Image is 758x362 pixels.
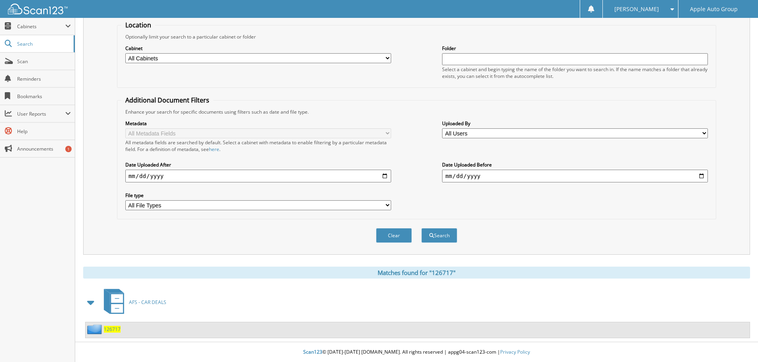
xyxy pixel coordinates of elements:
[8,4,68,14] img: scan123-logo-white.svg
[121,21,155,29] legend: Location
[121,33,712,40] div: Optionally limit your search to a particular cabinet or folder
[614,7,659,12] span: [PERSON_NAME]
[125,45,391,52] label: Cabinet
[87,324,104,334] img: folder2.png
[104,326,121,333] a: 126717
[75,343,758,362] div: © [DATE]-[DATE] [DOMAIN_NAME]. All rights reserved | appg04-scan123-com |
[500,348,530,355] a: Privacy Policy
[17,23,65,30] span: Cabinets
[65,146,72,152] div: 1
[690,7,738,12] span: Apple Auto Group
[17,58,71,65] span: Scan
[125,161,391,168] label: Date Uploaded After
[442,45,708,52] label: Folder
[442,161,708,168] label: Date Uploaded Before
[17,93,71,100] span: Bookmarks
[442,66,708,79] div: Select a cabinet and begin typing the name of the folder you want to search in. If the name match...
[17,128,71,135] span: Help
[17,75,71,82] span: Reminders
[125,139,391,153] div: All metadata fields are searched by default. Select a cabinet with metadata to enable filtering b...
[125,170,391,182] input: start
[442,170,708,182] input: end
[99,287,166,318] a: AFS - CAR DEALS
[121,108,712,115] div: Enhance your search for specific documents using filters such as date and file type.
[718,324,758,362] iframe: Chat Widget
[129,299,166,306] span: AFS - CAR DEALS
[83,267,750,279] div: Matches found for "126717"
[209,146,219,153] a: here
[17,41,70,47] span: Search
[376,228,412,243] button: Clear
[421,228,457,243] button: Search
[17,110,65,117] span: User Reports
[442,120,708,127] label: Uploaded By
[121,96,213,105] legend: Additional Document Filters
[125,192,391,199] label: File type
[125,120,391,127] label: Metadata
[303,348,322,355] span: Scan123
[17,145,71,152] span: Announcements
